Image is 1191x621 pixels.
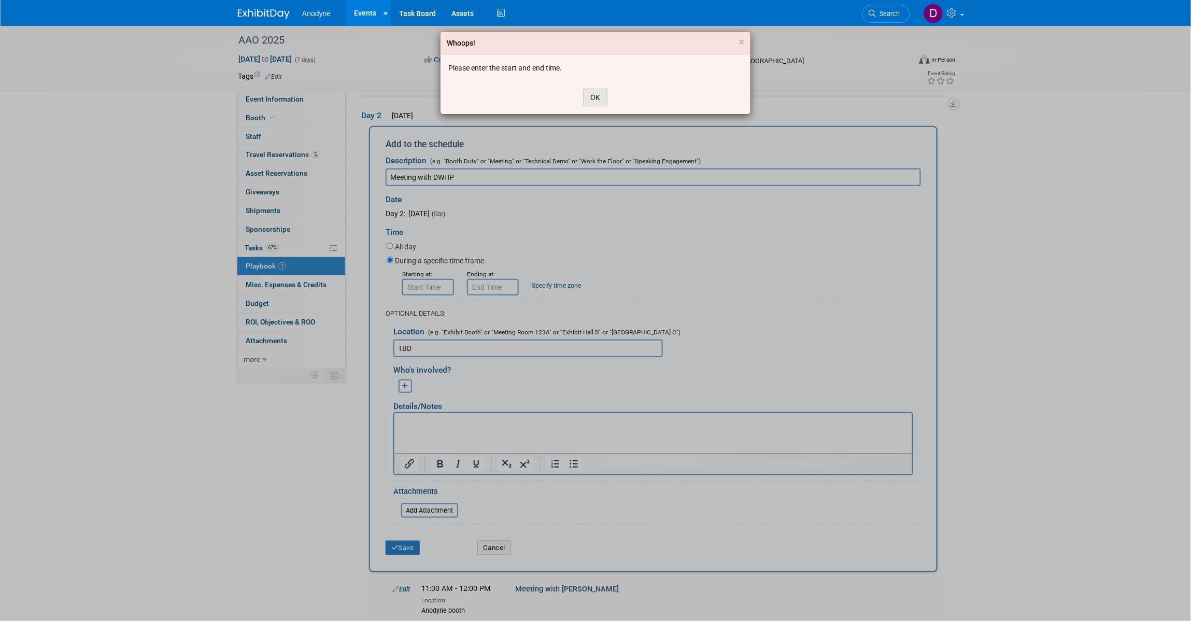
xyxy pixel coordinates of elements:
[6,4,513,15] body: Rich Text Area. Press ALT-0 for help.
[448,63,743,73] div: Please enter the start and end time.
[447,38,475,48] div: Whoops!
[584,89,607,106] button: OK
[739,37,744,48] button: Close
[739,36,744,48] span: ×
